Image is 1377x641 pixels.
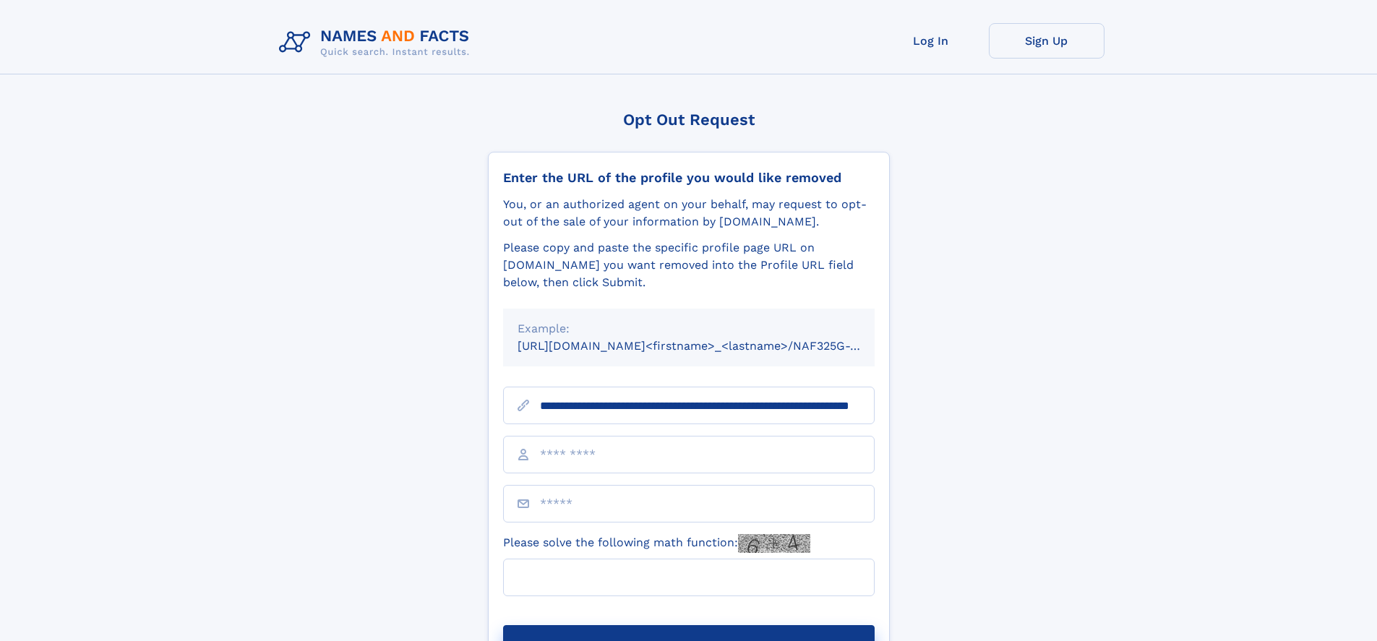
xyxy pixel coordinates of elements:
div: Enter the URL of the profile you would like removed [503,170,875,186]
img: Logo Names and Facts [273,23,481,62]
a: Log In [873,23,989,59]
a: Sign Up [989,23,1104,59]
div: Example: [518,320,860,337]
label: Please solve the following math function: [503,534,810,553]
div: Please copy and paste the specific profile page URL on [DOMAIN_NAME] you want removed into the Pr... [503,239,875,291]
small: [URL][DOMAIN_NAME]<firstname>_<lastname>/NAF325G-xxxxxxxx [518,339,902,353]
div: You, or an authorized agent on your behalf, may request to opt-out of the sale of your informatio... [503,196,875,231]
div: Opt Out Request [488,111,890,129]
